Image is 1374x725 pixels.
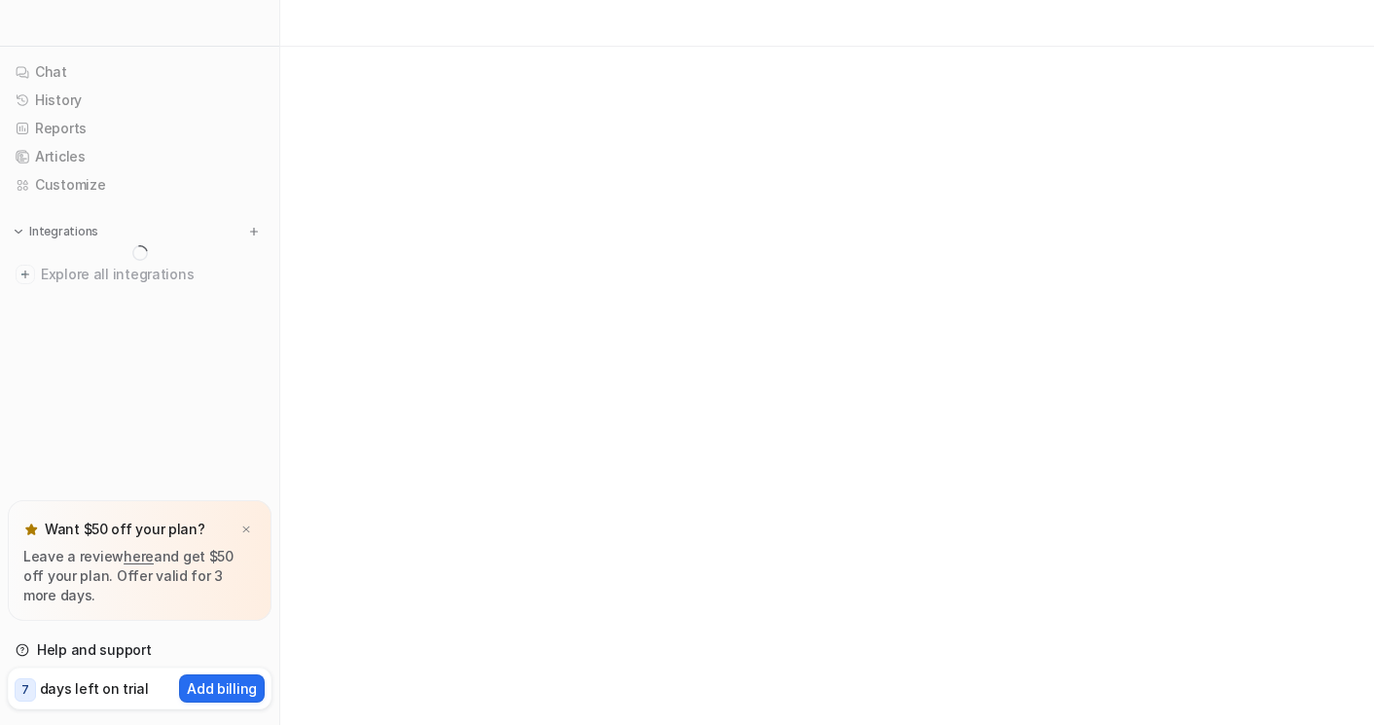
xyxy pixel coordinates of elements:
p: 7 [21,681,29,699]
a: Reports [8,115,271,142]
button: Add billing [179,674,265,703]
p: Leave a review and get $50 off your plan. Offer valid for 3 more days. [23,547,256,605]
img: star [23,522,39,537]
img: explore all integrations [16,265,35,284]
a: Explore all integrations [8,261,271,288]
img: expand menu [12,225,25,238]
img: menu_add.svg [247,225,261,238]
img: x [240,524,252,536]
a: Articles [8,143,271,170]
p: Add billing [187,678,257,699]
a: Customize [8,171,271,199]
p: Want $50 off your plan? [45,520,205,539]
p: days left on trial [40,678,149,699]
span: Explore all integrations [41,259,264,290]
a: here [124,548,154,564]
a: Chat [8,58,271,86]
a: History [8,87,271,114]
a: Help and support [8,636,271,664]
p: Integrations [29,224,98,239]
button: Integrations [8,222,104,241]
